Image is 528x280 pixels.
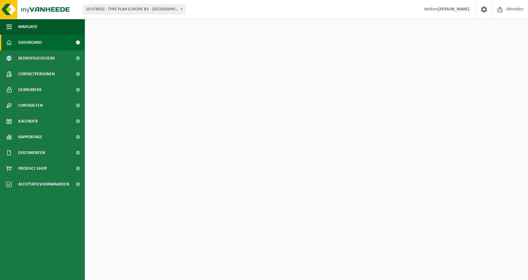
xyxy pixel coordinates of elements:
[18,66,55,82] span: Contactpersonen
[18,113,38,129] span: Kalender
[18,145,45,161] span: Documenten
[438,7,470,12] strong: [PERSON_NAME]
[18,98,43,113] span: Contracten
[18,176,69,192] span: Acceptatievoorwaarden
[18,19,38,35] span: Navigatie
[18,82,42,98] span: Gebruikers
[83,5,185,14] span: 10-978032 - TYRE PLAN EUROPE BV - KALMTHOUT
[18,161,47,176] span: Product Shop
[18,35,42,50] span: Dashboard
[18,129,42,145] span: Rapportage
[18,50,55,66] span: Bedrijfsgegevens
